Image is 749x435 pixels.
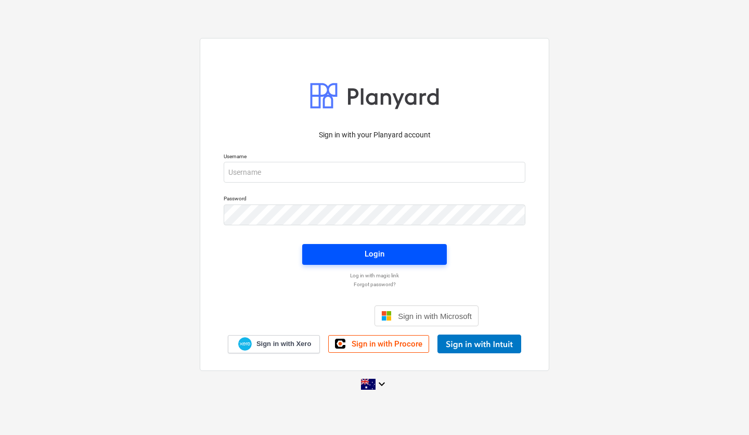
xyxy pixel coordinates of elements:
[218,281,531,288] a: Forgot password?
[352,339,422,349] span: Sign in with Procore
[228,335,320,353] a: Sign in with Xero
[238,337,252,351] img: Xero logo
[224,153,525,162] p: Username
[376,378,388,390] i: keyboard_arrow_down
[265,304,371,327] iframe: Sign in with Google Button
[398,312,472,321] span: Sign in with Microsoft
[224,162,525,183] input: Username
[224,130,525,140] p: Sign in with your Planyard account
[328,335,429,353] a: Sign in with Procore
[381,311,392,321] img: Microsoft logo
[224,195,525,204] p: Password
[256,339,311,349] span: Sign in with Xero
[302,244,447,265] button: Login
[697,385,749,435] iframe: Chat Widget
[218,272,531,279] a: Log in with magic link
[365,247,384,261] div: Login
